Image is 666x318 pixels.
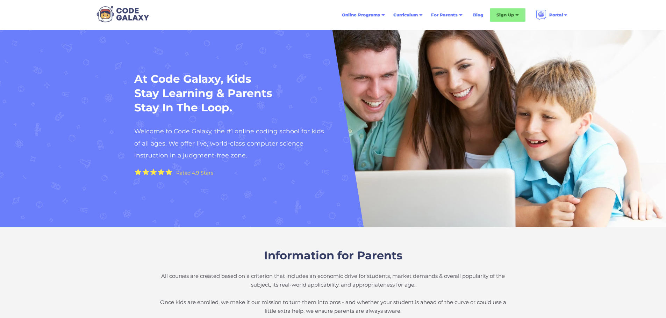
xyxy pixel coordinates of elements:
[158,169,165,175] img: Yellow Star - the Code Galaxy
[158,272,508,315] p: All courses are created based on a criterion that includes an economic drive for students, market...
[134,72,274,115] h1: At Code Galaxy, Kids Stay Learning & Parents Stay In The Loop.
[176,170,213,175] div: Rated 4.9 Stars
[549,12,563,19] div: Portal
[142,169,149,175] img: Yellow Star - the Code Galaxy
[469,9,488,21] a: Blog
[150,169,157,175] img: Yellow Star - the Code Galaxy
[134,125,330,161] h2: Welcome to Code Galaxy, the #1 online coding school for kids of all ages. We offer live, world-cl...
[342,12,380,19] div: Online Programs
[264,249,402,262] span: Information for Parents
[135,169,142,175] img: Yellow Star - the Code Galaxy
[496,12,514,19] div: Sign Up
[393,12,418,19] div: Curriculum
[431,12,458,19] div: For Parents
[165,169,172,175] img: Yellow Star - the Code Galaxy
